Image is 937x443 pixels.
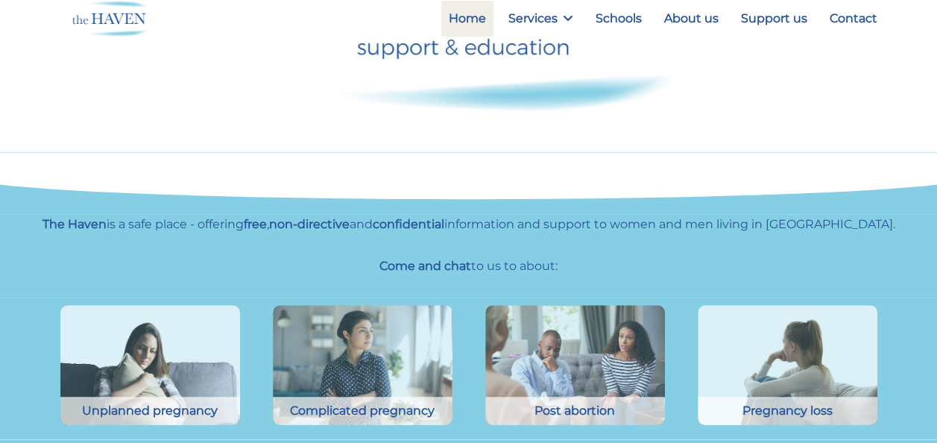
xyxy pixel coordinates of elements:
a: Support us [733,1,815,37]
strong: non-directive [269,217,350,231]
a: Contact [822,1,885,37]
div: Unplanned pregnancy [60,397,240,425]
div: Post abortion [485,397,665,425]
a: Schools [588,1,649,37]
img: Young couple in crisis trying solve problem during counselling [485,305,665,425]
a: Home [441,1,493,37]
a: Services [501,1,581,37]
img: Young woman discussing pregnancy problems with counsellor [273,305,452,425]
img: Front view of a sad girl embracing a pillow sitting on a couch [60,305,240,425]
a: Young couple in crisis trying solve problem during counselling Post abortion [485,414,665,428]
strong: The Haven [42,217,107,231]
strong: Come and chat [379,259,471,273]
strong: free [244,217,267,231]
div: Pregnancy loss [698,397,877,425]
img: Side view young woman looking away at window sitting on couch at home [698,305,877,425]
div: Complicated pregnancy [273,397,452,425]
a: Side view young woman looking away at window sitting on couch at home Pregnancy loss [698,414,877,428]
a: Front view of a sad girl embracing a pillow sitting on a couch Unplanned pregnancy [60,414,240,428]
a: Young woman discussing pregnancy problems with counsellor Complicated pregnancy [273,414,452,428]
a: About us [657,1,726,37]
strong: confidential [373,217,444,231]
